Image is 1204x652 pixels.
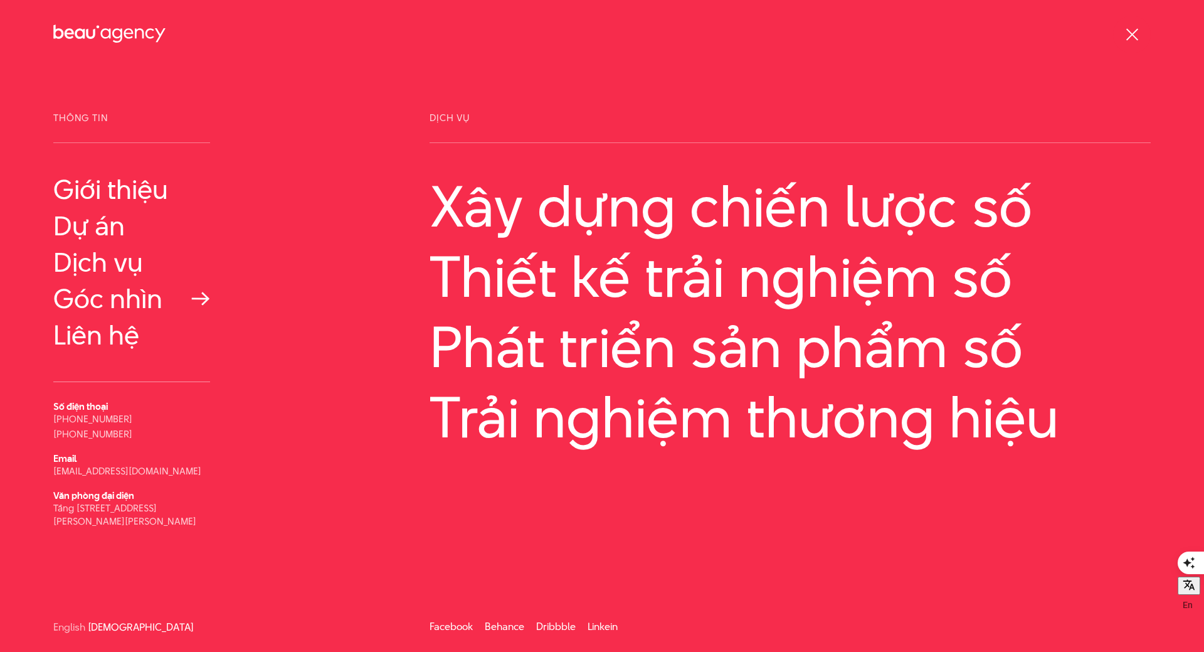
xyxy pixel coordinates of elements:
[53,412,132,425] a: [PHONE_NUMBER]
[536,619,576,634] a: Dribbble
[430,385,1151,449] a: Trải nghiệm thương hiệu
[588,619,618,634] a: Linkein
[53,247,210,277] a: Dịch vụ
[430,113,1151,143] span: Dịch vụ
[53,284,210,314] a: Góc nhìn
[53,452,77,465] b: Email
[485,619,524,634] a: Behance
[53,113,210,143] span: Thông tin
[430,619,473,634] a: Facebook
[88,623,194,632] a: [DEMOGRAPHIC_DATA]
[53,501,210,528] p: Tầng [STREET_ADDRESS][PERSON_NAME][PERSON_NAME]
[53,320,210,350] a: Liên hệ
[430,174,1151,238] a: Xây dựng chiến lược số
[53,174,210,205] a: Giới thiệu
[53,623,85,632] a: English
[53,427,132,441] a: [PHONE_NUMBER]
[430,245,1151,309] a: Thiết kế trải nghiệm số
[53,464,201,478] a: [EMAIL_ADDRESS][DOMAIN_NAME]
[53,211,210,241] a: Dự án
[53,489,134,502] b: Văn phòng đại diện
[53,400,108,413] b: Số điện thoại
[430,315,1151,379] a: Phát triển sản phẩm số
